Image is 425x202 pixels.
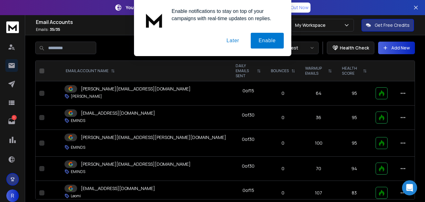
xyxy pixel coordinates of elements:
[142,8,167,33] img: notification icon
[236,63,254,78] p: DAILY EMAILS SENT
[219,33,247,49] button: Later
[243,88,254,94] div: 0 of 15
[167,8,284,22] div: Enable notifications to stay on top of your campaigns with real-time updates on replies.
[81,134,226,141] p: [PERSON_NAME][EMAIL_ADDRESS][PERSON_NAME][DOMAIN_NAME]
[337,106,372,130] td: 95
[337,130,372,157] td: 95
[242,163,254,169] div: 0 of 30
[270,165,296,172] p: 0
[71,94,102,99] p: [PERSON_NAME]
[251,33,284,49] button: Enable
[12,115,17,120] p: 1
[243,187,254,193] div: 0 of 15
[305,66,326,76] p: WARMUP EMAILS
[71,193,81,199] p: Leomi
[270,190,296,196] p: 0
[300,130,337,157] td: 100
[242,112,254,118] div: 0 of 30
[66,68,115,73] div: EMAIL ACCOUNT NAME
[71,118,85,123] p: EMINDS
[402,180,417,195] div: Open Intercom Messenger
[6,189,19,202] button: R
[300,106,337,130] td: 36
[71,145,85,150] p: EMINDS
[81,110,155,116] p: [EMAIL_ADDRESS][DOMAIN_NAME]
[81,161,191,167] p: [PERSON_NAME][EMAIL_ADDRESS][DOMAIN_NAME]
[337,157,372,181] td: 94
[300,157,337,181] td: 70
[270,90,296,96] p: 0
[300,81,337,106] td: 64
[5,115,18,128] a: 1
[81,185,155,192] p: [EMAIL_ADDRESS][DOMAIN_NAME]
[337,81,372,106] td: 95
[270,114,296,121] p: 0
[71,169,85,174] p: EMINDS
[81,86,191,92] p: [PERSON_NAME][EMAIL_ADDRESS][DOMAIN_NAME]
[271,68,289,73] p: BOUNCES
[270,140,296,146] p: 0
[342,66,361,76] p: HEALTH SCORE
[242,136,254,142] div: 0 of 30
